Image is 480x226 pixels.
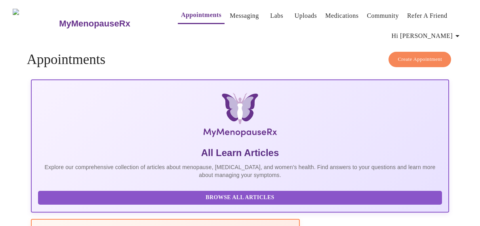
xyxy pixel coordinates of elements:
[404,8,451,24] button: Refer a Friend
[38,191,442,205] button: Browse All Articles
[291,8,320,24] button: Uploads
[227,8,262,24] button: Messaging
[398,55,442,64] span: Create Appointment
[392,30,462,41] span: Hi [PERSON_NAME]
[13,9,58,38] img: MyMenopauseRx Logo
[389,28,465,44] button: Hi [PERSON_NAME]
[230,10,259,21] a: Messaging
[101,93,379,140] img: MyMenopauseRx Logo
[59,19,130,29] h3: MyMenopauseRx
[389,52,451,67] button: Create Appointment
[407,10,448,21] a: Refer a Friend
[38,194,444,200] a: Browse All Articles
[367,10,399,21] a: Community
[38,147,442,159] h5: All Learn Articles
[178,7,225,24] button: Appointments
[295,10,317,21] a: Uploads
[364,8,402,24] button: Community
[181,9,221,21] a: Appointments
[46,193,434,203] span: Browse All Articles
[264,8,290,24] button: Labs
[325,10,358,21] a: Medications
[270,10,283,21] a: Labs
[322,8,362,24] button: Medications
[38,163,442,179] p: Explore our comprehensive collection of articles about menopause, [MEDICAL_DATA], and women's hea...
[27,52,453,68] h4: Appointments
[58,10,162,38] a: MyMenopauseRx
